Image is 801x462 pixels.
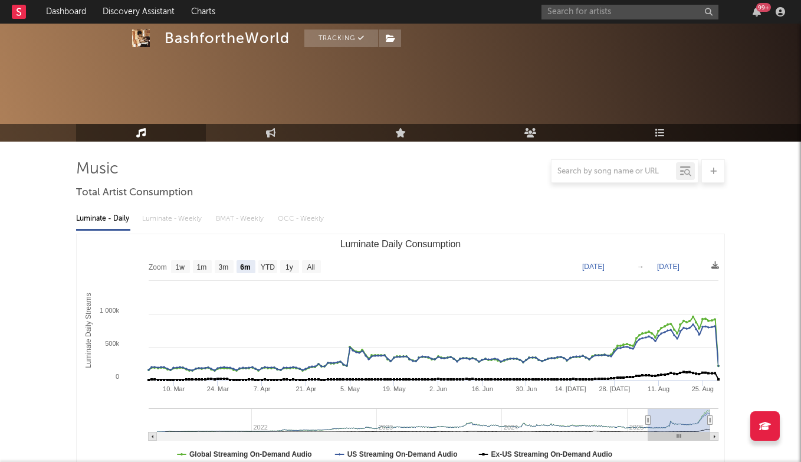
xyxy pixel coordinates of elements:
text: Zoom [149,263,167,271]
text: 10. Mar [163,385,185,392]
text: 25. Aug [692,385,714,392]
text: Luminate Daily Streams [84,293,93,368]
text: 500k [105,340,119,347]
text: Luminate Daily Consumption [340,239,461,249]
text: 3m [219,263,229,271]
text: 11. Aug [648,385,669,392]
input: Search for artists [541,5,718,19]
text: 16. Jun [472,385,493,392]
text: 1y [285,263,293,271]
text: 1w [176,263,185,271]
text: US Streaming On-Demand Audio [347,450,458,458]
text: Ex-US Streaming On-Demand Audio [491,450,613,458]
text: 6m [240,263,250,271]
input: Search by song name or URL [551,167,676,176]
text: 2. Jun [429,385,447,392]
text: 19. May [383,385,406,392]
text: 7. Apr [254,385,271,392]
text: [DATE] [582,263,605,271]
text: All [307,263,314,271]
text: 5. May [340,385,360,392]
text: 28. [DATE] [599,385,630,392]
text: 0 [116,373,119,380]
text: 1 000k [100,307,120,314]
text: 14. [DATE] [555,385,586,392]
span: Total Artist Consumption [76,186,193,200]
text: [DATE] [657,263,679,271]
text: 1m [197,263,207,271]
button: 99+ [753,7,761,17]
text: YTD [261,263,275,271]
text: 24. Mar [207,385,229,392]
button: Tracking [304,30,378,47]
text: Global Streaming On-Demand Audio [189,450,312,458]
div: BashfortheWorld [165,30,290,47]
text: → [637,263,644,271]
text: 21. Apr [296,385,316,392]
div: 99 + [756,3,771,12]
div: Luminate - Daily [76,209,130,229]
text: 30. Jun [516,385,537,392]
